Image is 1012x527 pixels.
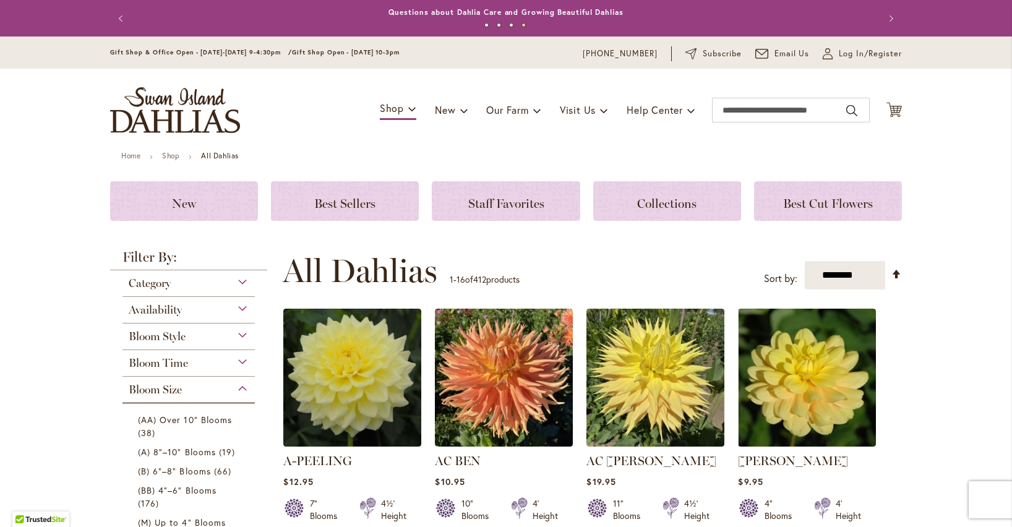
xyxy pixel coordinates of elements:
span: Availability [129,303,182,317]
a: AC Jeri [586,437,724,449]
div: 4½' Height [684,497,710,522]
span: 16 [457,273,465,285]
span: Best Sellers [314,196,375,211]
div: 4" Blooms [765,497,799,522]
a: [PERSON_NAME] [738,453,848,468]
div: 4' Height [533,497,558,522]
a: AHOY MATEY [738,437,876,449]
span: New [435,103,455,116]
a: [PHONE_NUMBER] [583,48,658,60]
span: 19 [219,445,238,458]
a: Home [121,151,140,160]
span: (BB) 4"–6" Blooms [138,484,217,496]
a: Best Sellers [271,181,419,221]
a: (BB) 4"–6" Blooms 176 [138,484,242,510]
label: Sort by: [764,267,797,290]
span: Collections [637,196,697,211]
span: Bloom Time [129,356,188,370]
a: AC [PERSON_NAME] [586,453,716,468]
a: Questions about Dahlia Care and Growing Beautiful Dahlias [388,7,623,17]
span: 1 [450,273,453,285]
span: Shop [380,101,404,114]
div: 4½' Height [381,497,406,522]
button: Previous [110,6,135,31]
a: (A) 8"–10" Blooms 19 [138,445,242,458]
span: $9.95 [738,476,763,487]
div: 7" Blooms [310,497,345,522]
a: Subscribe [685,48,742,60]
img: AC BEN [435,309,573,447]
a: Best Cut Flowers [754,181,902,221]
img: AC Jeri [586,309,724,447]
a: Email Us [755,48,810,60]
span: Bloom Style [129,330,186,343]
span: Log In/Register [839,48,902,60]
span: 176 [138,497,162,510]
span: Help Center [627,103,683,116]
iframe: Launch Accessibility Center [9,483,44,518]
button: 3 of 4 [509,23,513,27]
span: Best Cut Flowers [783,196,873,211]
a: (B) 6"–8" Blooms 66 [138,465,242,478]
span: $19.95 [586,476,615,487]
span: (AA) Over 10" Blooms [138,414,232,426]
span: Visit Us [560,103,596,116]
a: Shop [162,151,179,160]
button: 1 of 4 [484,23,489,27]
a: A-PEELING [283,453,352,468]
strong: All Dahlias [201,151,239,160]
span: Gift Shop & Office Open - [DATE]-[DATE] 9-4:30pm / [110,48,292,56]
a: Staff Favorites [432,181,580,221]
a: (AA) Over 10" Blooms 38 [138,413,242,439]
img: A-Peeling [283,309,421,447]
strong: Filter By: [110,251,267,270]
span: Subscribe [703,48,742,60]
span: (A) 8"–10" Blooms [138,446,216,458]
span: Our Farm [486,103,528,116]
span: 412 [473,273,486,285]
div: 11" Blooms [613,497,648,522]
div: 4' Height [836,497,861,522]
span: Gift Shop Open - [DATE] 10-3pm [292,48,400,56]
a: store logo [110,87,240,133]
p: - of products [450,270,520,289]
a: AC BEN [435,453,481,468]
button: Next [877,6,902,31]
img: AHOY MATEY [738,309,876,447]
span: Bloom Size [129,383,182,396]
span: (B) 6"–8" Blooms [138,465,211,477]
a: A-Peeling [283,437,421,449]
button: 4 of 4 [521,23,526,27]
span: 38 [138,426,158,439]
span: Category [129,276,171,290]
span: $12.95 [283,476,313,487]
div: 10" Blooms [461,497,496,522]
span: Email Us [774,48,810,60]
a: AC BEN [435,437,573,449]
span: New [172,196,196,211]
span: 66 [214,465,234,478]
span: $10.95 [435,476,465,487]
span: Staff Favorites [468,196,544,211]
button: 2 of 4 [497,23,501,27]
a: Collections [593,181,741,221]
a: Log In/Register [823,48,902,60]
a: New [110,181,258,221]
span: All Dahlias [283,252,437,289]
